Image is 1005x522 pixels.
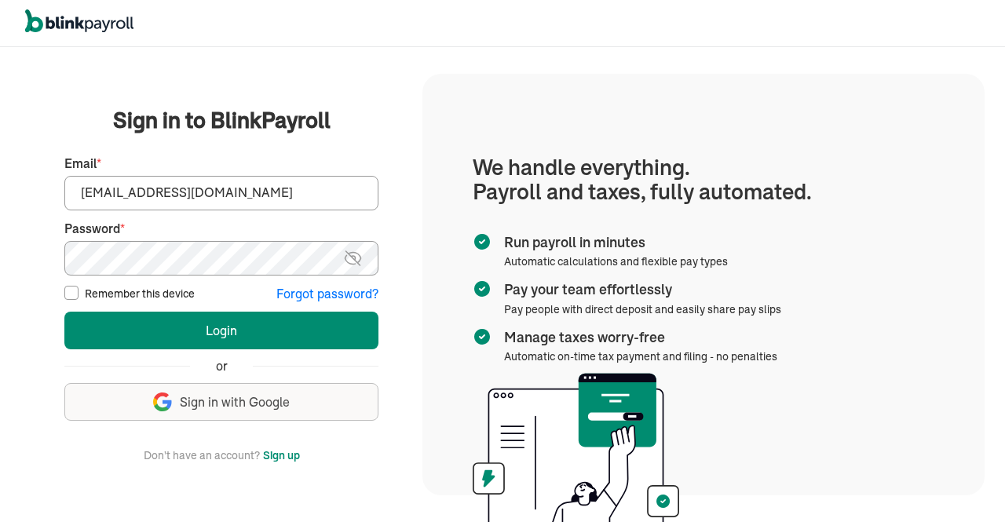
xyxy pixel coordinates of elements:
[473,279,492,298] img: checkmark
[144,446,260,465] span: Don't have an account?
[64,220,378,238] label: Password
[216,357,228,375] span: or
[504,327,771,348] span: Manage taxes worry-free
[64,176,378,210] input: Your email address
[504,279,775,300] span: Pay your team effortlessly
[504,302,781,316] span: Pay people with direct deposit and easily share pay slips
[504,349,777,363] span: Automatic on-time tax payment and filing - no penalties
[276,285,378,303] button: Forgot password?
[473,327,492,346] img: checkmark
[473,155,934,204] h1: We handle everything. Payroll and taxes, fully automated.
[180,393,290,411] span: Sign in with Google
[64,312,378,349] button: Login
[504,254,728,268] span: Automatic calculations and flexible pay types
[263,446,300,465] button: Sign up
[744,352,1005,522] iframe: Chat Widget
[153,392,172,411] img: google
[25,9,133,33] img: logo
[473,232,492,251] img: checkmark
[85,286,195,301] label: Remember this device
[64,155,378,173] label: Email
[64,383,378,421] button: Sign in with Google
[343,249,363,268] img: eye
[504,232,722,253] span: Run payroll in minutes
[113,104,331,136] span: Sign in to BlinkPayroll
